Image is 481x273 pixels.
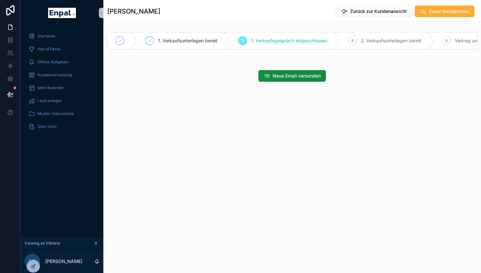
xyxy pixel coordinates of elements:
button: Zurück zur Kundenansicht [336,5,412,17]
span: Enpal Kontaktieren [429,8,469,15]
span: Muster-Dokumente [37,111,74,116]
span: 4 [351,38,354,43]
span: 1. Verkaufsgespräch abgeschlossen [251,37,327,44]
img: App logo [48,8,76,18]
span: Zurück zur Kundenansicht [350,8,407,15]
span: Hall of Fame [37,47,60,52]
a: Lead anlegen [25,95,99,107]
h1: [PERSON_NAME] [107,7,160,16]
span: Startseite [37,34,55,39]
a: Hall of Fame [25,43,99,55]
div: scrollable content [21,26,103,141]
span: 3 [242,38,244,43]
span: Mein Kalender [37,85,64,90]
span: Kundenverwaltung [37,72,72,78]
button: Enpal Kontaktieren [415,5,475,17]
a: Startseite [25,30,99,42]
span: Über mich [37,124,57,129]
span: 5 [445,38,448,43]
a: Muster-Dokumente [25,108,99,120]
span: Lead anlegen [37,98,62,103]
a: Kundenverwaltung [25,69,99,81]
span: Viewing as Viktoria [25,241,60,246]
a: Offene Aufgaben [25,56,99,68]
span: Neue Email versenden [273,73,321,79]
span: 1. Verkaufsunterlagen bereit [158,37,217,44]
span: Offene Aufgaben [37,59,68,65]
span: VS [29,257,36,265]
button: Neue Email versenden [258,70,326,82]
a: Über mich [25,121,99,132]
span: 2. Verkaufsunterlagen bereit [361,37,421,44]
p: [PERSON_NAME] [45,258,82,265]
a: Mein Kalender [25,82,99,94]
